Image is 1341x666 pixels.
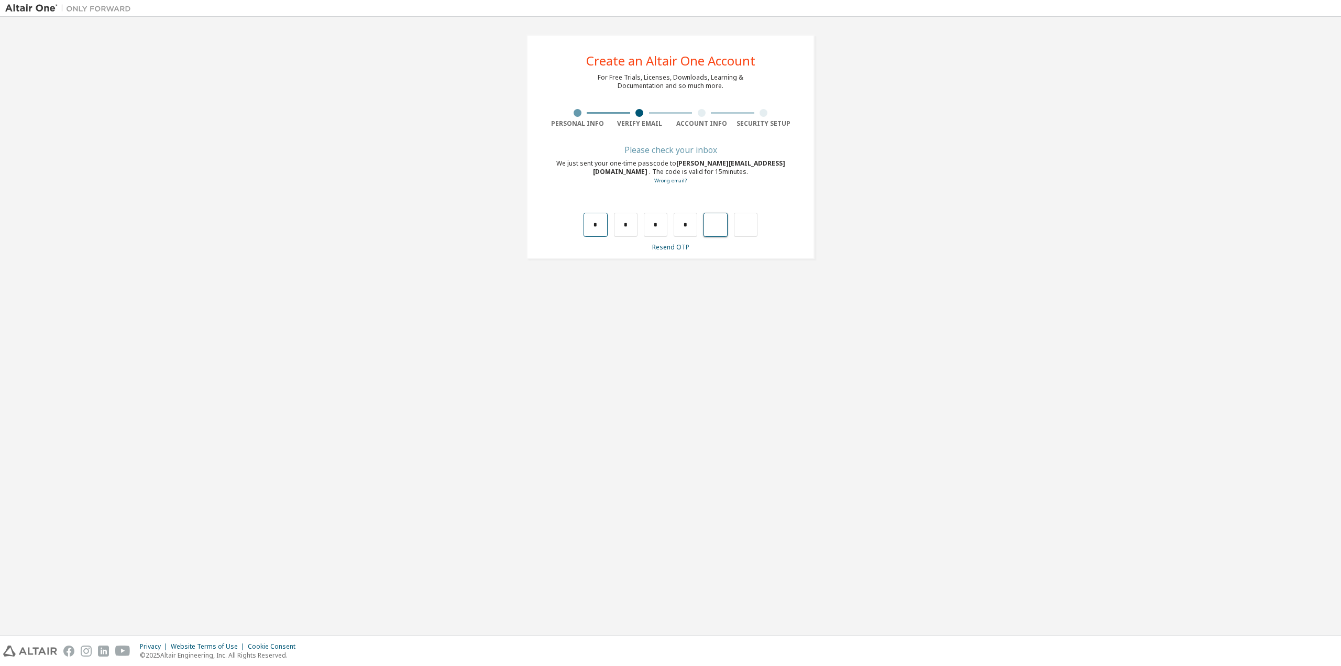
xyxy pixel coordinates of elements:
div: Cookie Consent [248,642,302,651]
div: Security Setup [733,119,795,128]
div: Personal Info [546,119,609,128]
img: youtube.svg [115,646,130,657]
div: Privacy [140,642,171,651]
img: instagram.svg [81,646,92,657]
div: Account Info [670,119,733,128]
img: Altair One [5,3,136,14]
a: Resend OTP [652,243,689,252]
img: facebook.svg [63,646,74,657]
span: [PERSON_NAME][EMAIL_ADDRESS][DOMAIN_NAME] [593,159,785,176]
div: Create an Altair One Account [586,54,755,67]
div: Website Terms of Use [171,642,248,651]
div: Verify Email [609,119,671,128]
img: linkedin.svg [98,646,109,657]
div: We just sent your one-time passcode to . The code is valid for 15 minutes. [546,159,795,185]
p: © 2025 Altair Engineering, Inc. All Rights Reserved. [140,651,302,660]
div: For Free Trials, Licenses, Downloads, Learning & Documentation and so much more. [598,73,743,90]
img: altair_logo.svg [3,646,57,657]
div: Please check your inbox [546,147,795,153]
a: Go back to the registration form [654,177,687,184]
